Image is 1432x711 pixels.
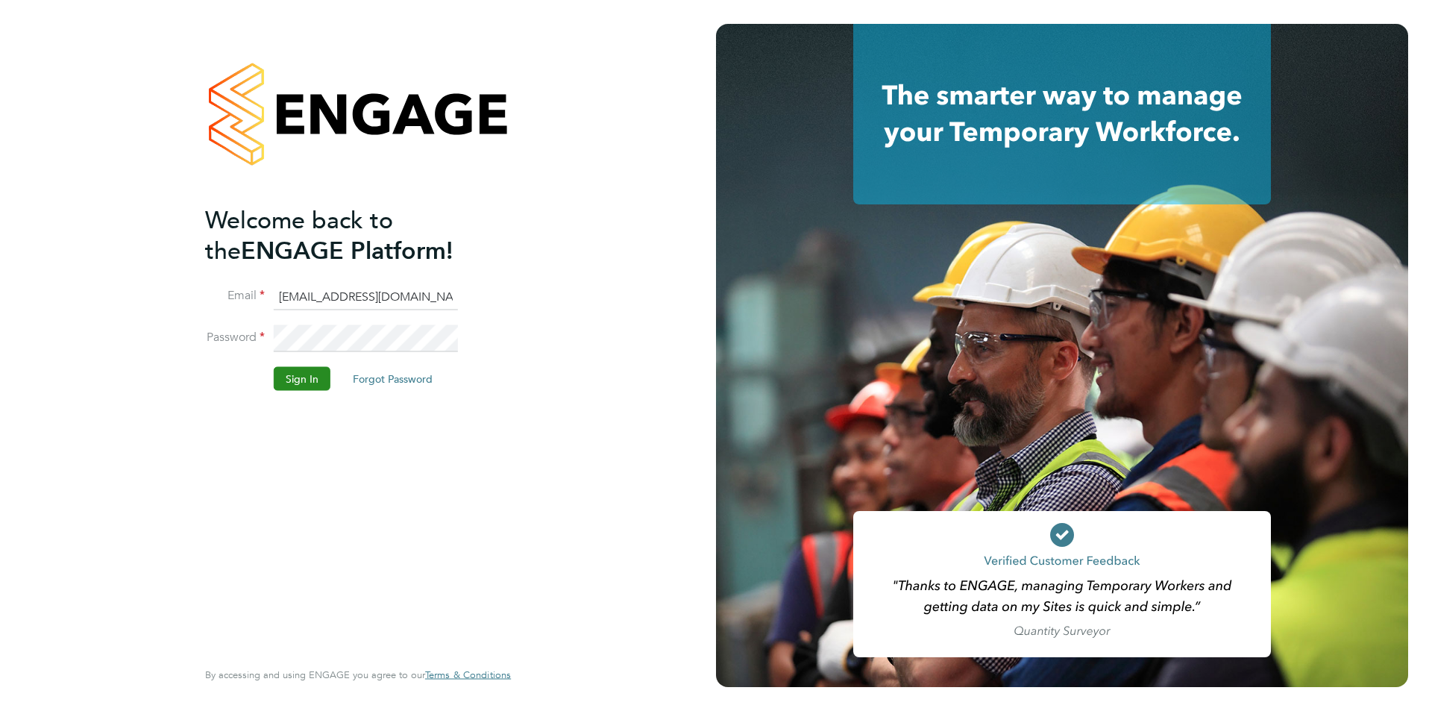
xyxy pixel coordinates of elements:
[274,367,330,391] button: Sign In
[205,204,496,266] h2: ENGAGE Platform!
[205,330,265,345] label: Password
[425,669,511,681] a: Terms & Conditions
[425,668,511,681] span: Terms & Conditions
[341,367,445,391] button: Forgot Password
[205,205,393,265] span: Welcome back to the
[205,668,511,681] span: By accessing and using ENGAGE you agree to our
[274,284,458,310] input: Enter your work email...
[205,288,265,304] label: Email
